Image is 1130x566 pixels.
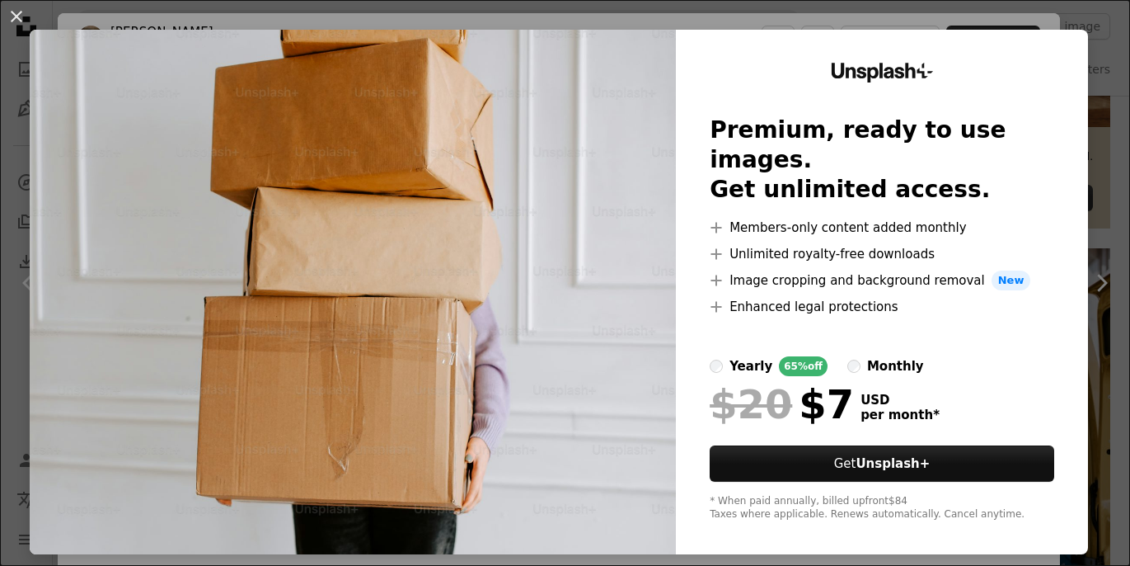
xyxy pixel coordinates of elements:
strong: Unsplash+ [856,456,930,471]
div: monthly [867,356,924,376]
span: USD [860,393,940,408]
span: per month * [860,408,940,422]
span: $20 [710,383,792,426]
li: Members-only content added monthly [710,218,1054,238]
input: yearly65%off [710,360,723,373]
div: $7 [710,383,854,426]
span: New [992,271,1031,290]
div: yearly [729,356,772,376]
li: Image cropping and background removal [710,271,1054,290]
div: 65% off [779,356,828,376]
h2: Premium, ready to use images. Get unlimited access. [710,116,1054,205]
div: * When paid annually, billed upfront $84 Taxes where applicable. Renews automatically. Cancel any... [710,495,1054,521]
input: monthly [847,360,860,373]
li: Enhanced legal protections [710,297,1054,317]
li: Unlimited royalty-free downloads [710,244,1054,264]
button: GetUnsplash+ [710,446,1054,482]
